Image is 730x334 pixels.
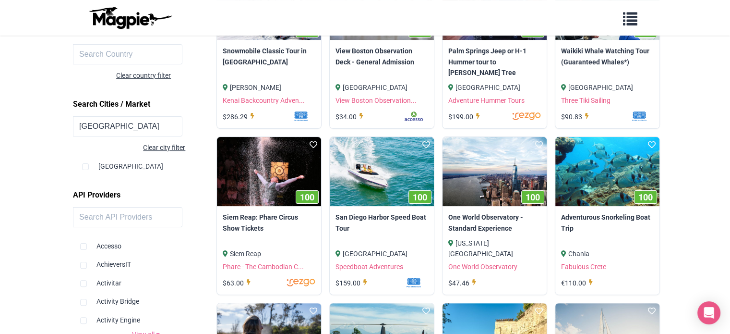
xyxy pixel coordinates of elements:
div: Clear city filter [73,142,185,153]
div: Accesso [80,233,212,251]
img: jnlrevnfoudwrkxojroq.svg [488,111,541,121]
a: Adventurous Snorkeling Boat Trip [561,212,654,234]
a: San Diego Harbor Speed Boat Tour [335,212,428,234]
div: [GEOGRAPHIC_DATA] [335,82,428,93]
a: 100 [555,137,659,207]
h2: Search Cities / Market [73,96,219,112]
div: [PERSON_NAME] [223,82,315,93]
img: mf1jrhtrrkrdcsvakxwt.svg [601,111,654,121]
span: 100 [300,192,314,202]
a: One World Observatory - Standard Experience [448,212,541,234]
input: Search API Providers [73,207,182,227]
div: $34.00 [335,111,366,122]
div: $47.46 [448,278,479,288]
img: One World Observatory - Standard Experience image [443,137,547,207]
img: Siem Reap: Phare Circus Show Tickets image [217,137,321,207]
div: €110.00 [561,278,596,288]
div: [GEOGRAPHIC_DATA] [82,153,212,172]
span: 100 [638,192,653,202]
a: Speedboat Adventures [335,263,403,271]
a: Kenai Backcountry Adven... [223,97,305,104]
img: mf1jrhtrrkrdcsvakxwt.svg [375,278,428,287]
img: San Diego Harbor Speed Boat Tour image [330,137,434,207]
a: Waikiki Whale Watching Tour (Guaranteed Whales*) [561,46,654,67]
a: Three Tiki Sailing [561,97,610,104]
span: 100 [638,26,653,36]
h2: API Providers [73,187,219,203]
img: jnlrevnfoudwrkxojroq.svg [263,278,315,287]
div: Siem Reap [223,248,315,259]
a: View Boston Observation... [335,97,417,104]
a: View Boston Observation Deck - General Admission [335,46,428,67]
div: Open Intercom Messenger [697,301,720,324]
a: Adventure Hummer Tours [448,97,525,104]
img: mf1jrhtrrkrdcsvakxwt.svg [263,111,315,121]
div: $63.00 [223,278,253,288]
span: 100 [526,26,540,36]
div: $199.00 [448,111,483,122]
div: Activity Engine [80,307,212,325]
a: 100 [217,137,321,207]
a: 100 [443,137,547,207]
span: 100 [413,26,427,36]
span: 100 [300,26,314,36]
a: Phare - The Cambodian C... [223,263,304,271]
div: Activity Bridge [80,288,212,307]
div: AchieversIT [80,251,212,270]
a: One World Observatory [448,263,517,271]
div: Clear country filter [116,70,219,81]
a: Siem Reap: Phare Circus Show Tickets [223,212,315,234]
a: 100 [330,137,434,207]
div: [GEOGRAPHIC_DATA] [448,82,541,93]
a: Palm Springs Jeep or H-1 Hummer tour to [PERSON_NAME] Tree [448,46,541,78]
div: Activitar [80,270,212,288]
div: [GEOGRAPHIC_DATA] [561,82,654,93]
img: Adventurous Snorkeling Boat Trip image [555,137,659,207]
input: Search Country [73,44,182,64]
a: Snowmobile Classic Tour in [GEOGRAPHIC_DATA] [223,46,315,67]
div: $90.83 [561,111,592,122]
div: [US_STATE][GEOGRAPHIC_DATA] [448,238,541,260]
input: Search City / Region [73,116,182,136]
a: Fabulous Crete [561,263,606,271]
img: rfmmbjnnyrazl4oou2zc.svg [375,111,428,121]
div: $159.00 [335,278,370,288]
img: logo-ab69f6fb50320c5b225c76a69d11143b.png [87,6,173,29]
span: 100 [526,192,540,202]
div: [GEOGRAPHIC_DATA] [335,248,428,259]
span: 100 [413,192,427,202]
div: $286.29 [223,111,257,122]
div: Chania [561,248,654,259]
